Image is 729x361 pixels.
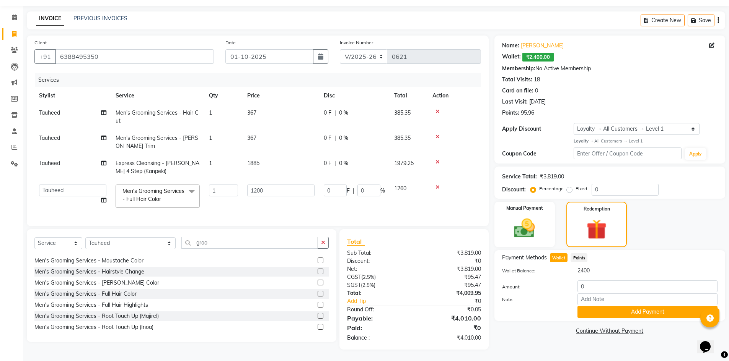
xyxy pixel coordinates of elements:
[324,109,331,117] span: 0 F
[521,109,534,117] div: 95.96
[39,134,60,141] span: Tauheed
[35,73,487,87] div: Services
[341,323,414,332] div: Paid:
[414,249,487,257] div: ₹3,819.00
[225,39,236,46] label: Date
[414,334,487,342] div: ₹4,010.00
[414,289,487,297] div: ₹4,009.95
[394,185,406,192] span: 1260
[580,217,613,242] img: _gift.svg
[502,65,535,73] div: Membership:
[502,186,526,194] div: Discount:
[414,265,487,273] div: ₹3,819.00
[502,65,718,73] div: No Active Membership
[324,134,331,142] span: 0 F
[34,49,56,64] button: +91
[426,297,487,305] div: ₹0
[571,253,587,262] span: Points
[34,301,148,309] div: Men's Grooming Services - Full Hair Highlights
[341,281,414,289] div: ( )
[502,98,528,106] div: Last Visit:
[339,109,348,117] span: 0 %
[414,306,487,314] div: ₹0.05
[341,289,414,297] div: Total:
[688,15,714,26] button: Save
[576,185,587,192] label: Fixed
[341,273,414,281] div: ( )
[414,281,487,289] div: ₹95.47
[247,109,256,116] span: 367
[340,39,373,46] label: Invoice Number
[181,237,318,249] input: Search or Scan
[341,265,414,273] div: Net:
[502,42,519,50] div: Name:
[577,293,718,305] input: Add Note
[414,273,487,281] div: ₹95.47
[347,238,365,246] span: Total
[341,334,414,342] div: Balance :
[502,87,533,95] div: Card on file:
[34,39,47,46] label: Client
[34,279,159,287] div: Men's Grooming Services - [PERSON_NAME] Color
[574,147,682,159] input: Enter Offer / Coupon Code
[550,253,568,262] span: Wallet
[394,134,411,141] span: 385.35
[341,297,426,305] a: Add Tip
[534,76,540,84] div: 18
[496,267,572,274] label: Wallet Balance:
[341,306,414,314] div: Round Off:
[34,312,159,320] div: Men's Grooming Services - Root Touch Up (Majirel)
[34,323,153,331] div: Men's Grooming Services - Root Touch Up (Inoa)
[34,87,111,104] th: Stylist
[347,187,350,195] span: F
[334,134,336,142] span: |
[324,159,331,167] span: 0 F
[347,274,361,280] span: CGST
[496,296,572,303] label: Note:
[341,249,414,257] div: Sub Total:
[122,188,184,202] span: Men's Grooming Services - Full Hair Color
[34,290,137,298] div: Men's Grooming Services - Full Hair Color
[641,15,685,26] button: Create New
[111,87,204,104] th: Service
[362,282,374,288] span: 2.5%
[584,206,610,212] label: Redemption
[506,205,543,212] label: Manual Payment
[347,282,361,288] span: SGST
[496,283,572,290] label: Amount:
[697,330,721,353] iframe: chat widget
[339,134,348,142] span: 0 %
[414,257,487,265] div: ₹0
[34,257,144,265] div: Men's Grooming Services - Moustache Color
[502,173,537,181] div: Service Total:
[521,42,564,50] a: [PERSON_NAME]
[496,327,724,335] a: Continue Without Payment
[247,134,256,141] span: 367
[209,160,212,167] span: 1
[39,109,60,116] span: Tauheed
[428,87,481,104] th: Action
[380,187,385,195] span: %
[116,160,199,175] span: Express Cleansing - [PERSON_NAME] 4 Step (Kanpeki)
[507,216,541,240] img: _cash.svg
[502,76,532,84] div: Total Visits:
[394,160,414,167] span: 1979.25
[319,87,390,104] th: Disc
[529,98,546,106] div: [DATE]
[502,150,574,158] div: Coupon Code
[161,196,165,202] a: x
[73,15,127,22] a: PREVIOUS INVOICES
[577,280,718,292] input: Amount
[339,159,348,167] span: 0 %
[539,185,564,192] label: Percentage
[574,138,594,144] strong: Loyalty →
[209,109,212,116] span: 1
[341,257,414,265] div: Discount:
[414,323,487,332] div: ₹0
[39,160,60,167] span: Tauheed
[522,53,554,62] span: ₹2,400.00
[414,314,487,323] div: ₹4,010.00
[574,138,718,144] div: All Customers → Level 1
[363,274,374,280] span: 2.5%
[209,134,212,141] span: 1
